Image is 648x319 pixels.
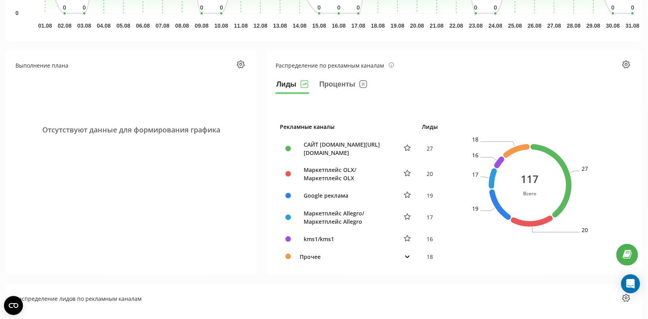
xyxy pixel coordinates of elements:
[276,117,418,136] th: Рекламные каналы
[606,23,620,29] text: 30.08
[4,296,23,315] button: Open CMP widget
[472,136,478,143] text: 18
[312,23,326,29] text: 15.08
[418,117,442,136] th: Лиды
[300,166,392,182] div: Маркетплейс OLX/Маркетплейс OLX
[582,165,588,172] text: 27
[214,23,228,29] text: 10.08
[371,23,385,29] text: 18.08
[472,205,478,212] text: 19
[548,23,561,29] text: 27.08
[351,23,365,29] text: 17.08
[418,187,442,205] td: 19
[38,23,52,29] text: 01.08
[136,23,150,29] text: 06.08
[83,4,86,11] text: 0
[450,23,463,29] text: 22.08
[63,4,66,11] text: 0
[430,23,444,29] text: 21.08
[117,23,130,29] text: 05.08
[254,23,268,29] text: 12.08
[621,274,640,293] div: Open Intercom Messenger
[234,23,248,29] text: 11.08
[508,23,522,29] text: 25.08
[489,23,503,29] text: 24.08
[195,23,209,29] text: 09.08
[582,226,588,234] text: 20
[357,4,360,11] text: 0
[391,23,404,29] text: 19.08
[319,78,368,94] button: Проценты
[418,161,442,187] td: 20
[220,4,223,11] text: 0
[418,205,442,230] td: 17
[200,4,203,11] text: 0
[293,23,307,29] text: 14.08
[58,23,72,29] text: 02.08
[300,191,392,200] div: Google реклама
[15,78,247,181] div: Отсутствуют данные для формирования графика
[273,23,287,29] text: 13.08
[418,248,442,265] td: 18
[418,230,442,248] td: 16
[528,23,542,29] text: 26.08
[15,294,142,303] div: Распределение лидов по рекламным каналам
[295,248,397,265] td: Прочее
[332,23,346,29] text: 16.08
[494,4,497,11] text: 0
[300,140,392,157] div: САЙТ [DOMAIN_NAME][URL] [DOMAIN_NAME]
[276,61,394,70] div: Распределение по рекламным каналам
[97,23,111,29] text: 04.08
[337,4,340,11] text: 0
[631,4,634,11] text: 0
[276,78,309,94] button: Лиды
[472,151,478,159] text: 16
[587,23,601,29] text: 29.08
[300,209,392,226] div: Маркетплейс Allegro/Маркетплейс Allegro
[472,171,478,178] text: 17
[418,136,442,161] td: 27
[77,23,91,29] text: 03.08
[175,23,189,29] text: 08.08
[410,23,424,29] text: 20.08
[156,23,170,29] text: 07.08
[612,4,615,11] text: 0
[521,189,538,198] div: Всего
[521,172,538,186] div: 117
[15,61,68,70] div: Выполнение плана
[567,23,581,29] text: 28.08
[626,23,640,29] text: 31.08
[15,10,19,16] text: 0
[474,4,478,11] text: 0
[300,235,392,243] div: kms1/kms1
[469,23,483,29] text: 23.08
[318,4,321,11] text: 0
